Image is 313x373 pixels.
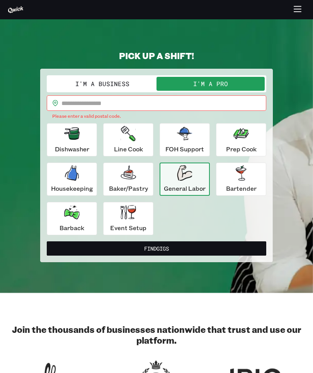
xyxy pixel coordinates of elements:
[52,112,261,120] p: Please enter a valid postal code.
[47,202,97,235] button: Barback
[47,123,97,156] button: Dishwasher
[160,163,210,196] button: General Labor
[114,144,143,154] p: Line Cook
[40,50,273,61] h2: PICK UP A SHIFT!
[55,144,89,154] p: Dishwasher
[47,241,266,256] button: FindGigs
[103,123,153,156] button: Line Cook
[51,184,93,193] p: Housekeeping
[109,184,148,193] p: Baker/Pastry
[164,184,206,193] p: General Labor
[110,223,146,232] p: Event Setup
[103,202,153,235] button: Event Setup
[48,77,156,91] button: I'm a Business
[226,184,257,193] p: Bartender
[165,144,204,154] p: FOH Support
[103,163,153,196] button: Baker/Pastry
[216,123,266,156] button: Prep Cook
[47,163,97,196] button: Housekeeping
[226,144,257,154] p: Prep Cook
[216,163,266,196] button: Bartender
[60,223,84,232] p: Barback
[8,324,305,346] h2: Join the thousands of businesses nationwide that trust and use our platform.
[160,123,210,156] button: FOH Support
[156,77,265,91] button: I'm a Pro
